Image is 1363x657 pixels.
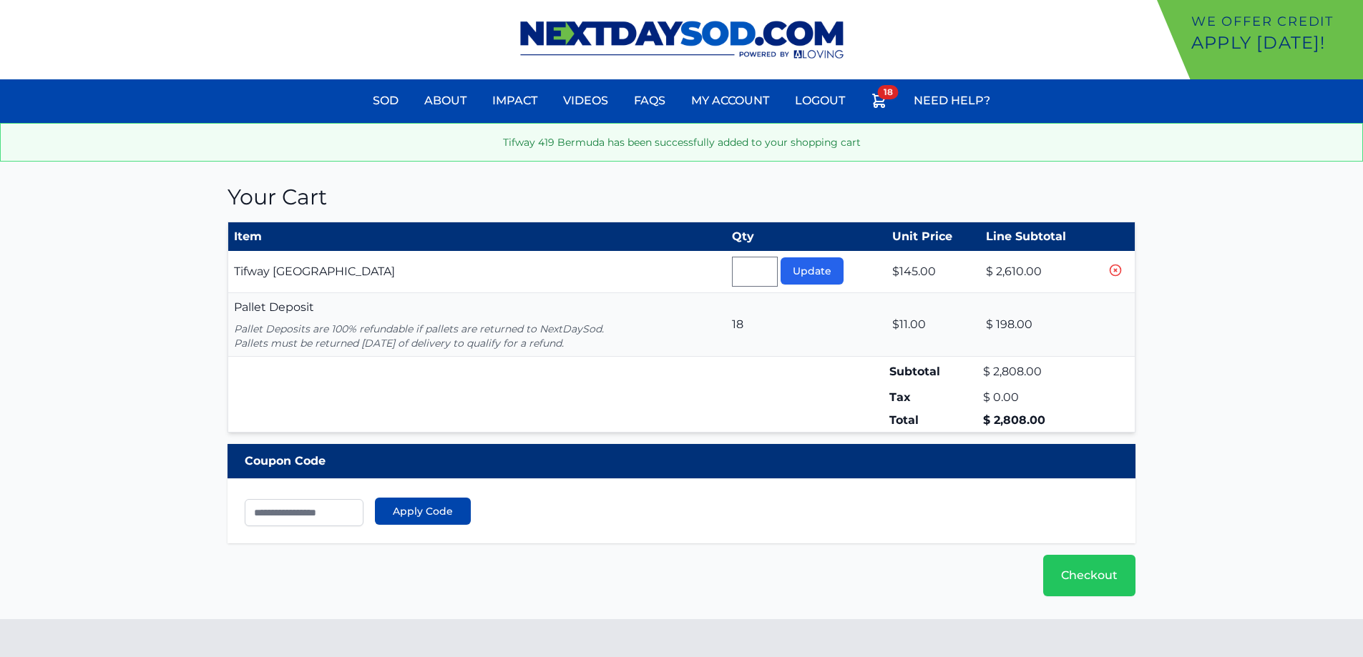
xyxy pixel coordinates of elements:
a: FAQs [625,84,674,118]
td: $ 2,610.00 [980,251,1100,293]
a: Sod [364,84,407,118]
td: $11.00 [886,293,980,357]
p: Tifway 419 Bermuda has been successfully added to your shopping cart [12,135,1351,149]
p: We offer Credit [1191,11,1357,31]
td: $ 2,808.00 [980,409,1100,433]
a: My Account [683,84,778,118]
a: Checkout [1043,555,1135,596]
td: 18 [726,293,887,357]
a: Impact [484,84,546,118]
td: Subtotal [886,357,980,387]
th: Unit Price [886,222,980,252]
p: Pallet Deposits are 100% refundable if pallets are returned to NextDaySod. Pallets must be return... [234,322,720,350]
td: $ 198.00 [980,293,1100,357]
th: Qty [726,222,887,252]
td: $ 0.00 [980,386,1100,409]
th: Line Subtotal [980,222,1100,252]
td: $145.00 [886,251,980,293]
td: Total [886,409,980,433]
td: Pallet Deposit [228,293,726,357]
p: Apply [DATE]! [1191,31,1357,54]
td: Tax [886,386,980,409]
a: 18 [862,84,897,123]
h1: Your Cart [228,184,1136,210]
a: Logout [786,84,854,118]
a: About [416,84,475,118]
th: Item [228,222,726,252]
button: Update [781,257,844,285]
a: Need Help? [905,84,999,118]
a: Videos [555,84,617,118]
td: Tifway [GEOGRAPHIC_DATA] [228,251,726,293]
span: Apply Code [393,504,453,518]
div: Coupon Code [228,444,1136,478]
button: Apply Code [375,498,471,525]
span: 18 [878,85,899,99]
td: $ 2,808.00 [980,357,1100,387]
